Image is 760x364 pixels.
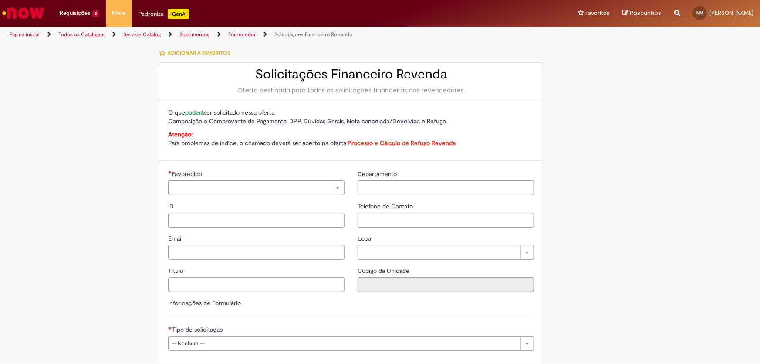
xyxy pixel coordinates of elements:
[358,170,399,178] span: Departamento
[168,213,345,228] input: ID
[172,326,225,333] span: Tipo de solicitação
[168,9,189,19] p: +GenAi
[358,213,534,228] input: Telefone de Contato
[185,109,204,116] strong: poderá
[168,326,172,330] span: Necessários
[58,31,105,38] a: Todos os Catálogos
[358,267,411,275] span: Somente leitura - Código da Unidade
[123,31,161,38] a: Service Catalog
[358,245,534,260] a: Limpar campo Local
[358,202,415,210] span: Telefone de Contato
[179,31,209,38] a: Suprimentos
[10,31,40,38] a: Página inicial
[168,277,345,292] input: Título
[112,9,126,17] span: More
[139,9,189,19] div: Padroniza
[168,50,230,57] span: Adicionar a Favoritos
[622,9,661,17] a: Rascunhos
[585,9,609,17] span: Favoritos
[172,170,204,178] span: Necessários - Favorecido
[348,139,456,147] a: Processo e Cálculo de Refugo Revenda
[168,245,345,260] input: Email
[274,31,352,38] a: Solicitações Financeiro Revenda
[696,10,703,16] span: NM
[168,299,241,307] label: Informações de Formulário
[358,277,534,292] input: Código da Unidade
[168,170,172,174] span: Necessários
[358,180,534,195] input: Departamento
[358,235,374,242] span: Local
[228,31,256,38] a: Fornecedor
[630,9,661,17] span: Rascunhos
[168,108,534,126] p: O que ser solicitado nessa oferta: Composição e Comprovante de Pagamento, DPP, Dúvidas Gerais, No...
[92,10,99,17] span: 2
[709,9,753,17] span: [PERSON_NAME]
[168,180,345,195] a: Limpar campo Favorecido
[168,235,184,242] span: Email
[1,4,46,22] img: ServiceNow
[168,67,534,82] h2: Solicitações Financeiro Revenda
[358,266,411,275] label: Somente leitura - Código da Unidade
[168,86,534,95] div: Oferta destinada para todas as solicitações financeiras dos revendedores.
[7,27,500,43] ul: Trilhas de página
[168,267,185,275] span: Título
[168,130,534,147] p: Para problemas de índice, o chamado deverá ser aberto na oferta:
[172,337,516,350] span: -- Nenhum --
[60,9,90,17] span: Requisições
[168,130,193,138] strong: Atenção:
[168,202,176,210] span: ID
[159,44,235,62] button: Adicionar a Favoritos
